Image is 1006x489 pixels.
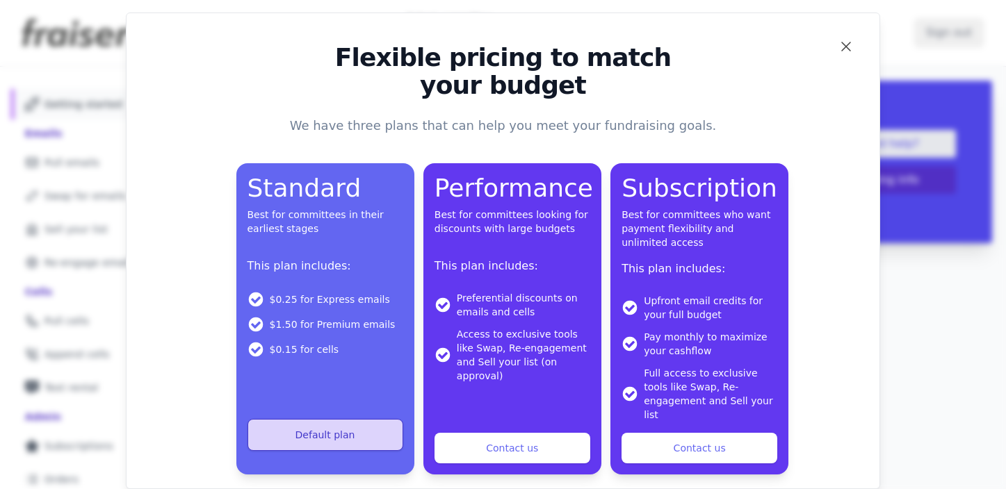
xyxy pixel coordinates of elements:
[335,43,671,99] span: Flexible pricing to match your budget
[248,174,362,202] p: Standard
[622,433,777,463] a: Contact us
[622,174,777,202] p: Subscription
[435,258,590,274] p: This plan includes:
[248,316,403,333] li: $1.50 for Premium emails
[248,258,403,274] p: This plan includes:
[838,38,854,55] button: Close
[622,260,777,277] p: This plan includes:
[435,208,590,235] p: Best for committees looking for discounts with large budgets
[622,330,777,358] li: Pay monthly to maximize your cashflow
[435,291,590,319] li: Preferential discounts on emails and cells
[622,294,777,322] li: Upfront email credits for your full budget
[435,174,593,202] p: Performance
[248,341,403,358] li: $0.15 for cells
[248,419,403,451] button: Default plan
[622,366,777,422] li: Full access to exclusive tools like Swap, Re-engagement and Sell your list
[270,116,737,135] p: We have three plans that can help you meet your fundraising goals.
[622,208,777,249] p: Best for committees who want payment flexibility and unlimited access
[248,291,403,308] li: $0.25 for Express emails
[435,327,590,383] li: Access to exclusive tools like Swap, Re-engagement and Sell your list (on approval)
[248,208,403,235] p: Best for committees in their earliest stages
[435,433,590,463] a: Contact us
